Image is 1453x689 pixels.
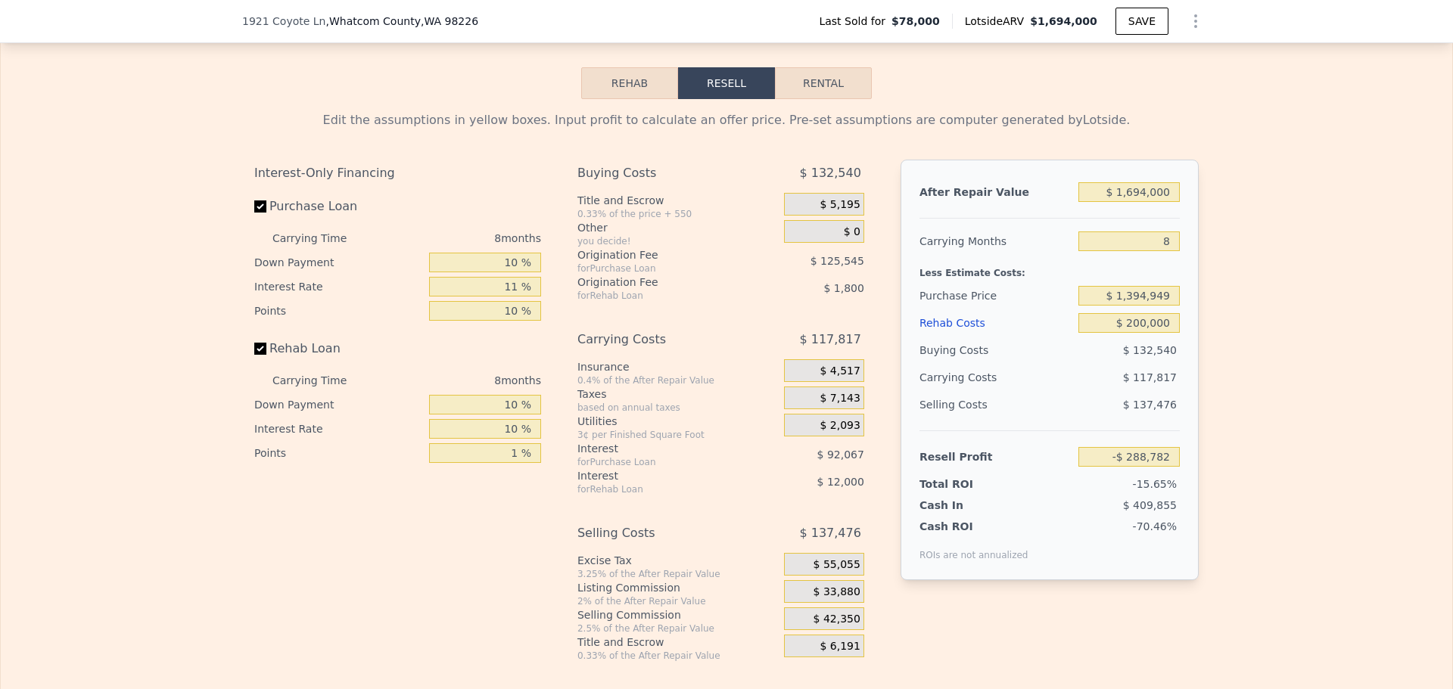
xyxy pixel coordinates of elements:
input: Rehab Loan [254,343,266,355]
span: 1921 Coyote Ln [242,14,326,29]
span: $ 137,476 [1123,399,1177,411]
span: $ 4,517 [820,365,860,378]
label: Purchase Loan [254,193,423,220]
span: $ 6,191 [820,640,860,653]
span: $ 33,880 [814,585,860,599]
div: 3¢ per Finished Square Foot [577,429,778,441]
span: $ 5,195 [820,198,860,212]
span: $78,000 [891,14,940,29]
div: Carrying Time [272,226,371,250]
div: Carrying Costs [919,364,1014,391]
div: Interest Rate [254,417,423,441]
div: 8 months [377,368,541,393]
div: Selling Costs [919,391,1072,418]
span: $1,694,000 [1030,15,1097,27]
div: Utilities [577,414,778,429]
div: Origination Fee [577,275,746,290]
span: Lotside ARV [965,14,1030,29]
input: Purchase Loan [254,200,266,213]
div: for Rehab Loan [577,290,746,302]
div: Points [254,441,423,465]
button: SAVE [1115,8,1168,35]
button: Show Options [1181,6,1211,36]
div: Taxes [577,386,778,402]
span: , WA 98226 [421,15,478,27]
div: 0.33% of the price + 550 [577,208,778,220]
div: Edit the assumptions in yellow boxes. Input profit to calculate an offer price. Pre-set assumptio... [254,111,1199,129]
div: for Purchase Loan [577,456,746,468]
div: Excise Tax [577,553,778,568]
div: Origination Fee [577,247,746,262]
div: Total ROI [919,476,1014,492]
span: $ 409,855 [1123,499,1177,511]
div: based on annual taxes [577,402,778,414]
div: Buying Costs [919,337,1072,364]
span: $ 2,093 [820,419,860,433]
div: Carrying Time [272,368,371,393]
div: Buying Costs [577,160,746,187]
div: 8 months [377,226,541,250]
div: Other [577,220,778,235]
span: , Whatcom County [326,14,479,29]
button: Rehab [581,67,678,99]
div: Interest Rate [254,275,423,299]
div: 0.33% of the After Repair Value [577,650,778,662]
span: -70.46% [1133,520,1177,532]
div: Listing Commission [577,580,778,595]
button: Resell [678,67,775,99]
div: 3.25% of the After Repair Value [577,568,778,580]
div: 0.4% of the After Repair Value [577,374,778,386]
div: 2% of the After Repair Value [577,595,778,607]
div: for Rehab Loan [577,483,746,495]
span: $ 1,800 [823,282,863,294]
div: you decide! [577,235,778,247]
div: Interest [577,468,746,483]
span: -15.65% [1133,478,1177,490]
span: $ 132,540 [1123,344,1177,356]
div: for Purchase Loan [577,262,746,275]
div: Title and Escrow [577,635,778,650]
div: Interest [577,441,746,456]
div: Down Payment [254,250,423,275]
span: $ 7,143 [820,392,860,405]
div: Interest-Only Financing [254,160,541,187]
div: Selling Costs [577,520,746,547]
span: Last Sold for [819,14,891,29]
label: Rehab Loan [254,335,423,362]
span: $ 117,817 [1123,371,1177,383]
span: $ 0 [844,225,860,239]
div: Resell Profit [919,443,1072,470]
div: ROIs are not annualized [919,534,1028,561]
div: Purchase Price [919,282,1072,309]
span: $ 132,540 [799,160,860,187]
span: $ 137,476 [799,520,860,547]
div: After Repair Value [919,178,1072,206]
div: Rehab Costs [919,309,1072,337]
div: Down Payment [254,393,423,417]
div: Selling Commission [577,607,778,622]
span: $ 55,055 [814,558,860,572]
div: Points [254,299,423,323]
span: $ 92,067 [817,448,864,461]
div: Less Estimate Costs: [919,255,1180,282]
div: Carrying Costs [577,326,746,353]
div: Carrying Months [919,228,1072,255]
span: $ 117,817 [799,326,860,353]
span: $ 125,545 [811,255,864,267]
div: Cash In [919,498,1014,513]
span: $ 12,000 [817,476,864,488]
div: Title and Escrow [577,193,778,208]
span: $ 42,350 [814,613,860,626]
div: Insurance [577,359,778,374]
button: Rental [775,67,872,99]
div: 2.5% of the After Repair Value [577,622,778,635]
div: Cash ROI [919,519,1028,534]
